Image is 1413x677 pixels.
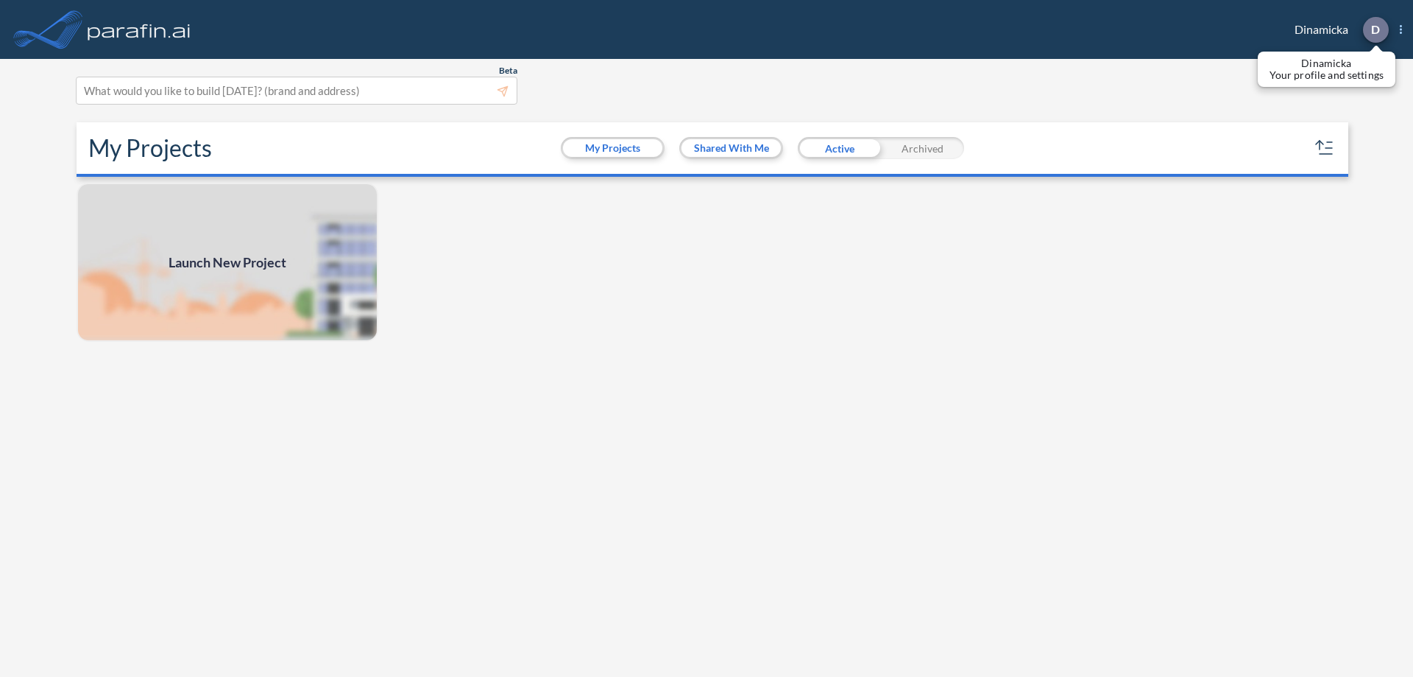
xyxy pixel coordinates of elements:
[88,134,212,162] h2: My Projects
[1269,69,1384,81] p: Your profile and settings
[1269,57,1384,69] p: Dinamicka
[881,137,964,159] div: Archived
[798,137,881,159] div: Active
[169,253,286,273] span: Launch New Project
[681,139,781,157] button: Shared With Me
[85,15,194,44] img: logo
[1371,23,1380,36] p: D
[77,183,378,342] a: Launch New Project
[1313,136,1336,160] button: sort
[563,139,662,157] button: My Projects
[499,65,517,77] span: Beta
[77,183,378,342] img: add
[1272,17,1402,43] div: Dinamicka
